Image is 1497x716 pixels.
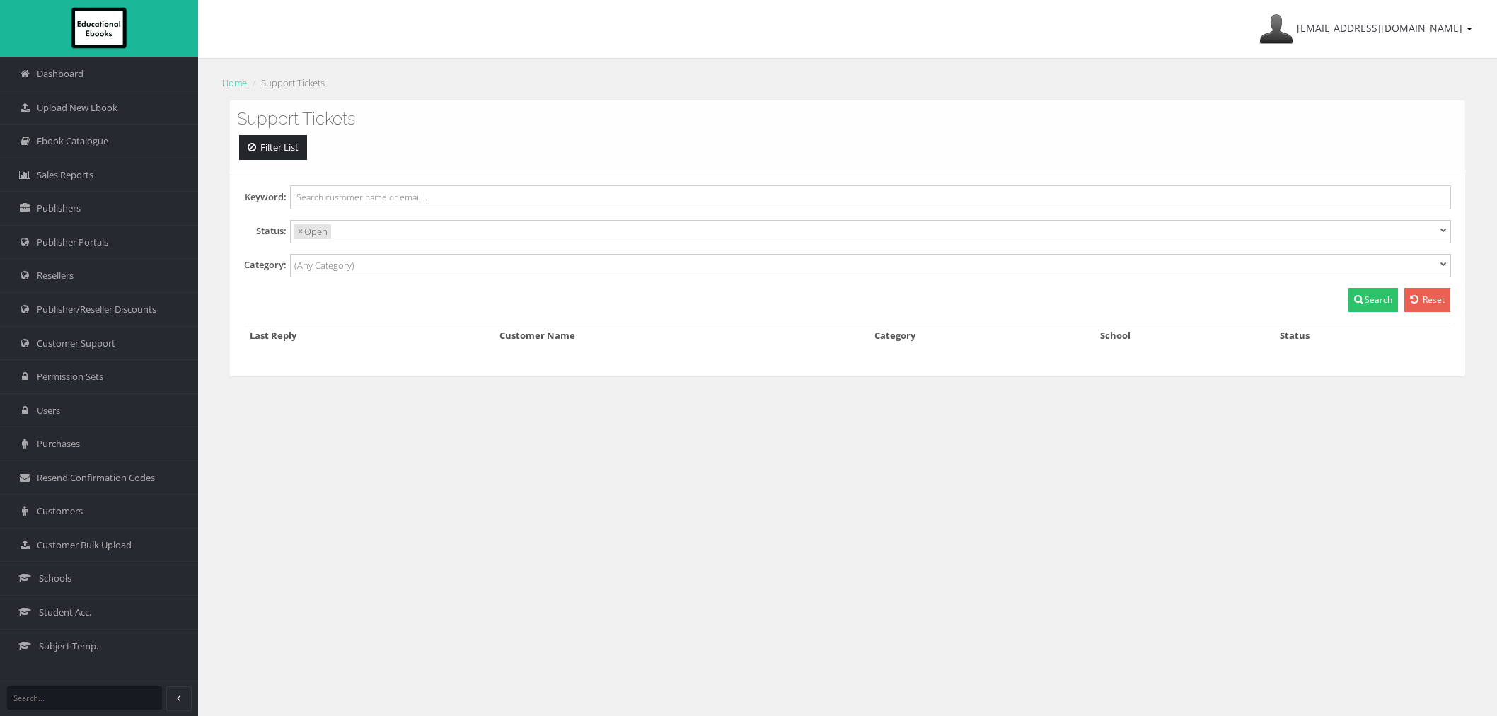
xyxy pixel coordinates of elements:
[37,337,115,350] span: Customer Support
[37,134,108,148] span: Ebook Catalogue
[237,110,1458,128] h3: Support Tickets
[37,67,83,81] span: Dashboard
[494,323,869,347] th: Customer Name
[37,538,132,552] span: Customer Bulk Upload
[37,504,83,518] span: Customers
[1404,288,1450,312] a: Reset
[294,224,331,239] li: Open
[298,224,303,239] span: ×
[244,224,287,238] label: Status:
[39,640,98,653] span: Subject Temp.
[294,258,395,273] input: (Any Category)
[244,323,494,347] th: Last Reply
[39,572,71,585] span: Schools
[222,76,247,89] a: Home
[1297,21,1462,35] span: [EMAIL_ADDRESS][DOMAIN_NAME]
[1274,323,1451,347] th: Status
[244,258,287,272] label: Category:
[37,303,156,316] span: Publisher/Reseller Discounts
[37,269,74,282] span: Resellers
[37,437,80,451] span: Purchases
[244,190,287,204] label: Keyword:
[7,686,162,710] input: Search...
[249,76,325,91] li: Support Tickets
[37,471,155,485] span: Resend Confirmation Codes
[1259,12,1293,46] img: Avatar
[869,323,1094,347] th: Category
[39,606,91,619] span: Student Acc.
[37,168,93,182] span: Sales Reports
[239,135,307,160] a: Filter List
[37,236,108,249] span: Publisher Portals
[1348,288,1398,312] button: Search
[37,404,60,417] span: Users
[37,101,117,115] span: Upload New Ebook
[37,370,103,383] span: Permission Sets
[290,185,1451,209] input: Search customer name or email...
[1094,323,1274,347] th: School
[37,202,81,215] span: Publishers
